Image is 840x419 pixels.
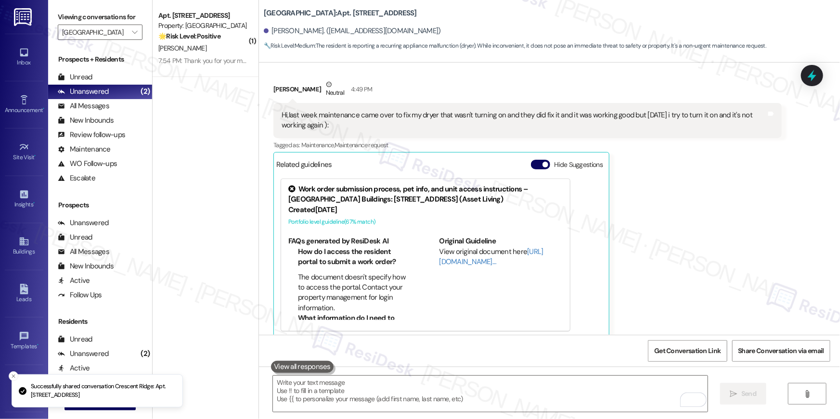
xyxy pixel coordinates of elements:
span: • [37,342,39,348]
div: Review follow-ups [58,130,125,140]
span: [PERSON_NAME] [158,44,207,52]
div: Active [58,363,90,373]
strong: 🌟 Risk Level: Positive [158,32,220,40]
label: Viewing conversations for [58,10,142,25]
span: Maintenance , [301,141,335,149]
label: Hide Suggestions [554,160,603,170]
div: Unanswered [58,87,109,97]
div: Prospects + Residents [48,54,152,64]
div: Maintenance [58,144,111,154]
span: • [35,152,36,159]
div: Follow Ups [58,290,102,300]
b: [GEOGRAPHIC_DATA]: Apt. [STREET_ADDRESS] [264,8,417,18]
div: Active [58,276,90,286]
div: Hi,last week maintenance came over to fix my dryer that wasn't turning on and they did fix it and... [282,110,766,131]
i:  [804,390,811,398]
div: Created [DATE] [288,205,563,215]
div: Tagged as: [273,138,782,152]
div: View original document here [439,247,563,267]
div: 4:49 PM [349,84,372,94]
div: Unread [58,232,92,242]
li: The document doesn't specify how to access the portal. Contact your property management for login... [298,272,412,314]
div: [PERSON_NAME] [273,79,782,103]
input: All communities [62,25,127,40]
i:  [730,390,737,398]
b: Original Guideline [439,236,496,246]
div: Unread [58,334,92,344]
li: How do I access the resident portal to submit a work order? [298,247,412,267]
div: Property: [GEOGRAPHIC_DATA] [158,21,247,31]
div: Unanswered [58,218,109,228]
i:  [132,28,137,36]
div: (2) [138,346,152,361]
span: Share Conversation via email [738,346,824,356]
div: Unread [58,72,92,82]
div: Escalate [58,173,95,183]
div: All Messages [58,247,109,257]
li: What information do I need to provide when submitting a maintenance request? [298,313,412,344]
span: • [43,105,44,112]
div: Related guidelines [276,160,332,174]
div: Apt. [STREET_ADDRESS] [158,11,247,21]
div: New Inbounds [58,115,114,126]
button: Close toast [9,371,18,381]
div: Prospects [48,200,152,210]
div: Unanswered [58,349,109,359]
span: Get Conversation Link [654,346,721,356]
span: Send [741,389,756,399]
div: All Messages [58,101,109,111]
div: Work order submission process, pet info, and unit access instructions – [GEOGRAPHIC_DATA] Buildin... [288,184,563,205]
div: Residents [48,317,152,327]
div: Portfolio level guideline ( 67 % match) [288,217,563,227]
b: FAQs generated by ResiDesk AI [288,236,388,246]
span: : The resident is reporting a recurring appliance malfunction (dryer). While inconvenient, it doe... [264,41,766,51]
p: Successfully shared conversation Crescent Ridge: Apt. [STREET_ADDRESS] [31,382,175,399]
div: Neutral [324,79,346,100]
strong: 🔧 Risk Level: Medium [264,42,315,50]
div: 7:54 PM: Thank you for your message. Our offices are currently closed, but we will contact you wh... [158,56,722,65]
div: WO Follow-ups [58,159,117,169]
div: [PERSON_NAME]. ([EMAIL_ADDRESS][DOMAIN_NAME]) [264,26,441,36]
img: ResiDesk Logo [14,8,34,26]
span: Maintenance request [335,141,388,149]
span: • [33,200,35,206]
textarea: To enrich screen reader interactions, please activate Accessibility in Grammarly extension settings [273,376,708,412]
a: [URL][DOMAIN_NAME]… [439,247,543,267]
div: (2) [138,84,152,99]
div: New Inbounds [58,261,114,271]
